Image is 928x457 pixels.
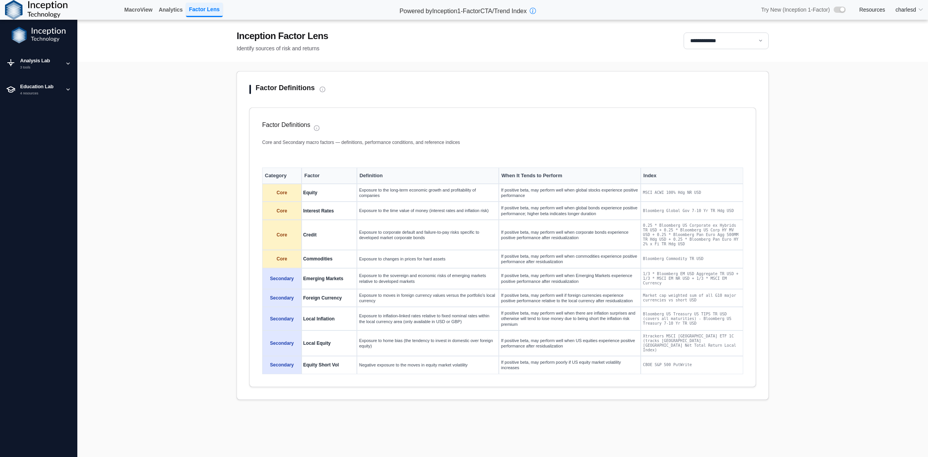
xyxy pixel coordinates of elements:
[499,220,641,250] td: If positive beta, may perform well when corporate bonds experience positive performance after res...
[896,6,916,14] span: charlesd
[262,184,302,202] td: Core
[499,289,641,307] td: If positive beta, may perform well if foreign currencies experience positive performance relative...
[357,307,499,330] td: Exposure to inflation-linked rates relative to fixed nominal rates within the local currency area...
[499,184,641,202] td: If positive beta, may perform well when global stocks experience positive performance
[761,6,830,13] span: Try New (Inception 1-Factor)
[357,268,499,289] td: Exposure to the sovereign and economic risks of emerging markets relative to developed markets
[237,45,328,53] div: Identify sources of risk and returns
[302,307,357,330] td: Local Inflation
[302,220,357,250] td: Credit
[641,220,743,250] td: 0.25 * Bloomberg US Corporate ex Hybrids TR USD + 0.25 * Bloomberg US Corp HY MV USD + 0.25 * Blo...
[499,250,641,268] td: If positive beta, may perform well when commodities experience positive performance after residua...
[302,250,357,268] td: Commodities
[20,83,60,91] div: Education Lab
[302,168,357,184] th: Factor
[237,29,328,43] div: Inception Factor Lens
[12,27,66,44] img: Inception
[262,356,302,374] td: Secondary
[262,330,302,356] td: Secondary
[396,4,530,15] h2: Powered by Inception 1-Factor CTA/Trend Index
[499,202,641,220] td: If positive beta, may perform well when global bonds experience positive performance; higher beta...
[499,356,641,374] td: If positive beta, may perform poorly if US equity market volatility increases
[262,289,302,307] td: Secondary
[641,168,743,184] th: Index
[499,268,641,289] td: If positive beta, may perform well when Emerging Markets experience positive performance after re...
[357,289,499,307] td: Exposure to moves in foreign currency values versus the portfolio's local currency
[641,202,743,220] td: Bloomberg Global Gov 7-10 Yr TR Hdg USD
[641,250,743,268] td: Bloomberg Commodity TR USD
[357,220,499,250] td: Exposure to corporate default and failure-to-pay risks specific to developed market corporate bonds
[499,307,641,330] td: If positive beta, may perform well when there are inflation surprises and otherwise will tend to ...
[641,307,743,330] td: Bloomberg US Treasury US TIPS TR USD (covers all maturities) - Bloomberg US Treasury 7-10 Yr TR USD
[186,3,223,17] a: Factor Lens
[302,289,357,307] td: Foreign Currency
[499,168,641,184] th: When It Tends to Perform
[641,184,743,202] td: MSCI ACWI 100% Hdg NR USD
[641,289,743,307] td: Market cap weighted sum of all G10 major currencies vs short USD
[262,202,302,220] td: Core
[262,268,302,289] td: Secondary
[302,202,357,220] td: Interest Rates
[155,3,186,16] a: Analytics
[357,202,499,220] td: Exposure to the time value of money (interest rates and inflation risk)
[262,220,302,250] td: Core
[262,120,310,130] p: Factor Definitions
[859,6,885,13] a: Resources
[121,3,156,16] a: MacroView
[262,139,743,146] p: Core and Secondary macro factors — definitions, performance conditions, and reference indices
[641,356,743,374] td: CBOE S&P 500 PutWrite
[641,330,743,356] td: Xtrackers MSCI [GEOGRAPHIC_DATA] ETF 1C (tracks [GEOGRAPHIC_DATA] [GEOGRAPHIC_DATA] Net Total Ret...
[262,250,302,268] td: Core
[357,250,499,268] td: Exposure to changes in prices for hard assets
[641,268,743,289] td: 1/3 * Bloomberg EM USD Aggregate TR USD + 1/3 * MSCI EM NR USD + 1/3 * MSCI EM Currency
[262,168,302,184] th: Category
[302,330,357,356] td: Local Equity
[20,57,60,65] div: Analysis Lab
[256,84,315,92] h2: Factor Definitions
[499,330,641,356] td: If positive beta, may perform well when US equities experience positive performance after residua...
[20,91,60,96] div: 4 resources
[262,307,302,330] td: Secondary
[357,184,499,202] td: Exposure to the long-term economic growth and profitability of companies
[302,356,357,374] td: Equity Short Vol
[891,3,928,17] summary: charlesd
[302,184,357,202] td: Equity
[357,356,499,374] td: Negative exposure to the moves in equity market volatility
[302,268,357,289] td: Emerging Markets
[357,168,499,184] th: Definition
[357,330,499,356] td: Exposure to home bias (the tendency to invest in domestic over foreign equity)
[20,65,60,70] div: 3 tools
